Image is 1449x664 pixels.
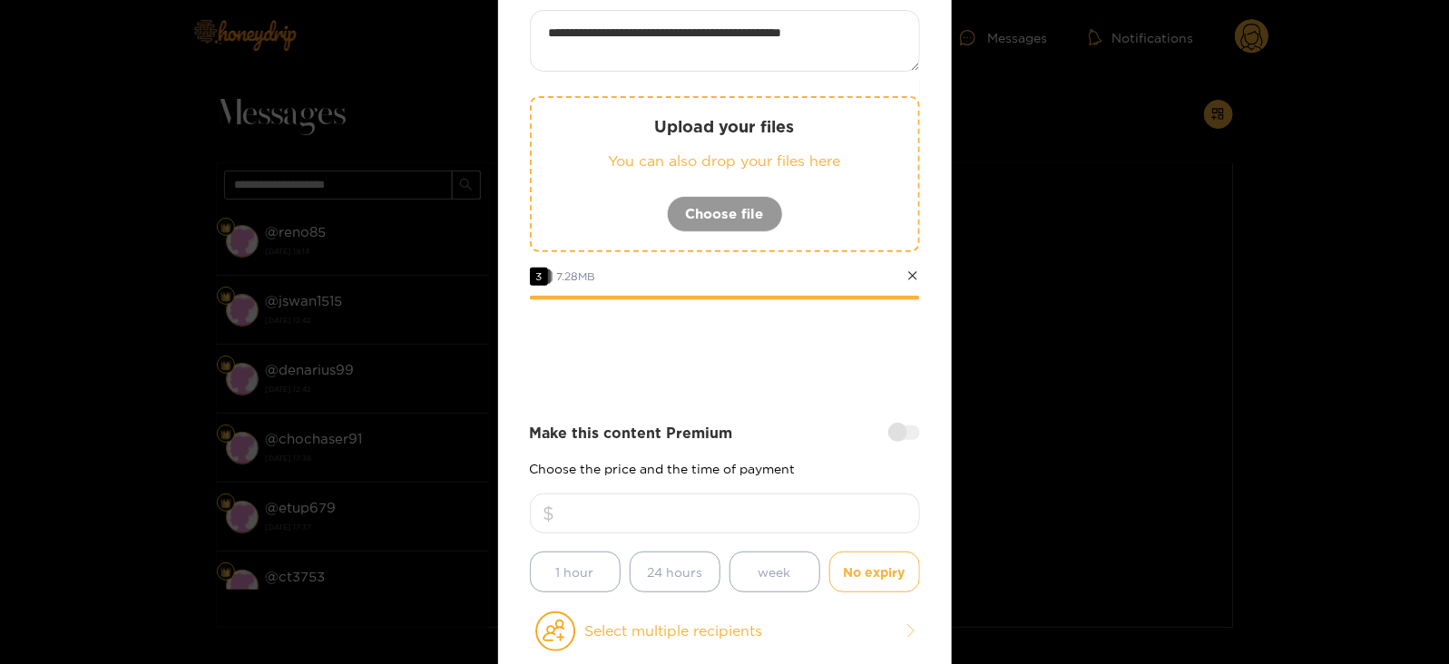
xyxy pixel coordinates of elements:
button: 1 hour [530,552,621,592]
span: 1 hour [556,561,594,582]
span: week [759,561,791,582]
button: No expiry [829,552,920,592]
button: Select multiple recipients [530,610,920,652]
span: 3 [530,268,548,286]
span: 24 hours [647,561,702,582]
button: Choose file [667,196,783,232]
span: No expiry [844,561,906,582]
p: Upload your files [568,116,882,137]
button: 24 hours [630,552,720,592]
p: Choose the price and the time of payment [530,462,920,475]
p: You can also drop your files here [568,151,882,171]
button: week [729,552,820,592]
strong: Make this content Premium [530,423,733,444]
span: 7.28 MB [557,270,596,282]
